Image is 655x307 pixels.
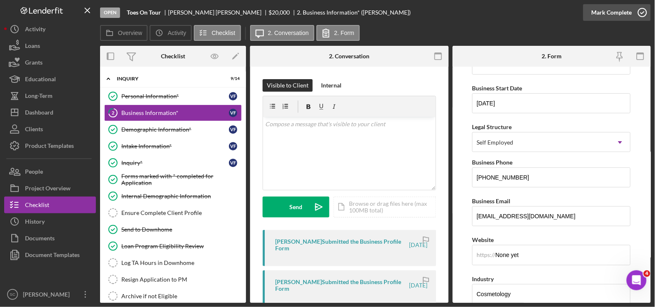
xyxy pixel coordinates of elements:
[4,121,96,137] a: Clients
[25,180,70,199] div: Project Overview
[4,230,96,247] button: Documents
[4,286,96,303] button: SC[PERSON_NAME]
[329,53,369,60] div: 2. Conversation
[168,9,269,16] div: [PERSON_NAME] [PERSON_NAME]
[627,270,647,290] iframe: Intercom live chat
[472,236,494,243] label: Website
[121,226,241,233] div: Send to Downhome
[104,221,242,238] a: Send to Downhome
[104,288,242,305] a: Archive if not Eligible
[121,93,229,100] div: Personal Information*
[4,21,96,37] button: Activity
[583,4,651,21] button: Mark Complete
[4,163,96,180] button: People
[104,88,242,105] a: Personal Information*VF
[409,242,428,248] time: 2025-09-18 02:17
[592,4,632,21] div: Mark Complete
[104,255,242,271] a: Log TA Hours in Downhome
[477,139,514,146] div: Self Employed
[542,53,562,60] div: 2. Form
[121,160,229,166] div: Inquiry*
[104,188,242,205] a: Internal Demographic Information
[100,7,120,18] div: Open
[104,138,242,155] a: Intake Information*VF
[104,205,242,221] a: Ensure Complete Client Profile
[4,37,96,54] button: Loans
[268,30,309,36] label: 2. Conversation
[472,159,513,166] label: Business Phone
[229,92,237,100] div: V F
[100,25,148,41] button: Overview
[25,213,45,232] div: History
[25,230,55,249] div: Documents
[229,159,237,167] div: V F
[104,171,242,188] a: Forms marked with * completed for Application
[121,143,229,150] div: Intake Information*
[104,105,242,121] a: 2Business Information*VF
[317,79,346,92] button: Internal
[25,197,49,215] div: Checklist
[10,292,15,297] text: SC
[25,54,43,73] div: Grants
[104,271,242,288] a: Resign Application to PM
[25,37,40,56] div: Loans
[275,279,408,292] div: [PERSON_NAME] Submitted the Business Profile Form
[121,260,241,266] div: Log TA Hours in Downhome
[25,121,43,140] div: Clients
[472,197,511,205] label: Business Email
[229,125,237,134] div: V F
[104,238,242,255] a: Loan Program Eligibility Review
[112,110,114,115] tspan: 2
[290,197,303,217] div: Send
[4,247,96,263] button: Document Templates
[25,247,80,265] div: Document Templates
[472,275,494,282] label: Industry
[161,53,185,60] div: Checklist
[477,252,496,258] div: https://
[316,25,360,41] button: 2. Form
[212,30,236,36] label: Checklist
[4,104,96,121] button: Dashboard
[168,30,186,36] label: Activity
[334,30,354,36] label: 2. Form
[229,142,237,150] div: V F
[4,197,96,213] button: Checklist
[4,213,96,230] button: History
[4,87,96,104] button: Long-Term
[121,126,229,133] div: Demographic Information*
[104,155,242,171] a: Inquiry*VF
[25,71,56,90] div: Educational
[25,21,45,40] div: Activity
[409,282,428,289] time: 2025-09-18 02:17
[297,9,411,16] div: 2. Business Information* ([PERSON_NAME])
[121,293,241,300] div: Archive if not Eligible
[263,197,329,217] button: Send
[104,121,242,138] a: Demographic Information*VF
[4,71,96,87] button: Educational
[4,54,96,71] button: Grants
[267,79,309,92] div: Visible to Client
[4,180,96,197] button: Project Overview
[121,210,241,216] div: Ensure Complete Client Profile
[25,87,53,106] div: Long-Term
[117,76,219,81] div: INQUIRY
[121,243,241,250] div: Loan Program Eligibility Review
[25,163,43,182] div: People
[25,137,74,156] div: Product Templates
[275,238,408,252] div: [PERSON_NAME] Submitted the Business Profile Form
[21,286,75,305] div: [PERSON_NAME]
[121,110,229,116] div: Business Information*
[225,76,240,81] div: 9 / 14
[121,173,241,186] div: Forms marked with * completed for Application
[25,104,53,123] div: Dashboard
[229,109,237,117] div: V F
